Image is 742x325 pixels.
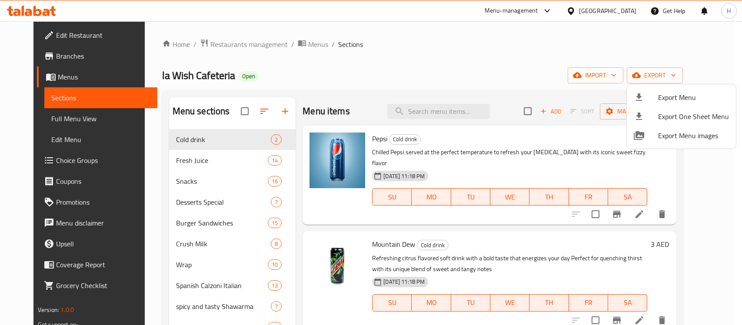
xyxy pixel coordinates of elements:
span: Export Menu images [658,130,729,141]
span: Export Menu [658,92,729,103]
li: Export menu items [627,88,736,107]
span: Export One Sheet Menu [658,111,729,122]
li: Export Menu images [627,126,736,145]
li: Export one sheet menu items [627,107,736,126]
